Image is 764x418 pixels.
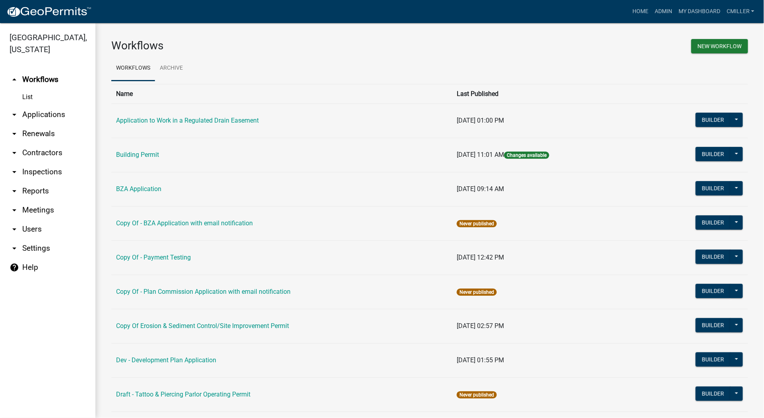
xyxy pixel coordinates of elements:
[629,4,652,19] a: Home
[10,167,19,177] i: arrow_drop_down
[696,147,731,161] button: Builder
[10,148,19,158] i: arrow_drop_down
[696,352,731,367] button: Builder
[10,244,19,253] i: arrow_drop_down
[675,4,723,19] a: My Dashboard
[116,117,259,124] a: Application to Work in a Regulated Drain Easement
[111,56,155,81] a: Workflows
[116,151,159,158] a: Building Permit
[652,4,675,19] a: Admin
[116,391,250,398] a: Draft - Tattoo & Piercing Parlor Operating Permit
[696,284,731,298] button: Builder
[10,225,19,234] i: arrow_drop_down
[111,84,452,104] th: Name
[696,250,731,264] button: Builder
[155,56,188,81] a: Archive
[10,75,19,84] i: arrow_drop_up
[696,318,731,332] button: Builder
[116,219,253,227] a: Copy Of - BZA Application with email notification
[723,4,758,19] a: cmiller
[696,113,731,127] button: Builder
[457,254,504,261] span: [DATE] 12:42 PM
[457,322,504,330] span: [DATE] 02:57 PM
[691,39,748,53] button: New Workflow
[504,152,549,159] span: Changes available
[696,387,731,401] button: Builder
[457,185,504,193] span: [DATE] 09:14 AM
[457,356,504,364] span: [DATE] 01:55 PM
[10,205,19,215] i: arrow_drop_down
[111,39,424,53] h3: Workflows
[10,186,19,196] i: arrow_drop_down
[116,322,289,330] a: Copy Of Erosion & Sediment Control/Site Improvement Permit
[116,288,291,295] a: Copy Of - Plan Commission Application with email notification
[457,220,497,227] span: Never published
[696,215,731,230] button: Builder
[452,84,641,104] th: Last Published
[696,181,731,195] button: Builder
[457,391,497,398] span: Never published
[116,356,216,364] a: Dev - Development Plan Application
[10,110,19,119] i: arrow_drop_down
[116,185,161,193] a: BZA Application
[457,151,504,158] span: [DATE] 11:01 AM
[457,289,497,296] span: Never published
[10,129,19,139] i: arrow_drop_down
[457,117,504,124] span: [DATE] 01:00 PM
[116,254,191,261] a: Copy Of - Payment Testing
[10,263,19,272] i: help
